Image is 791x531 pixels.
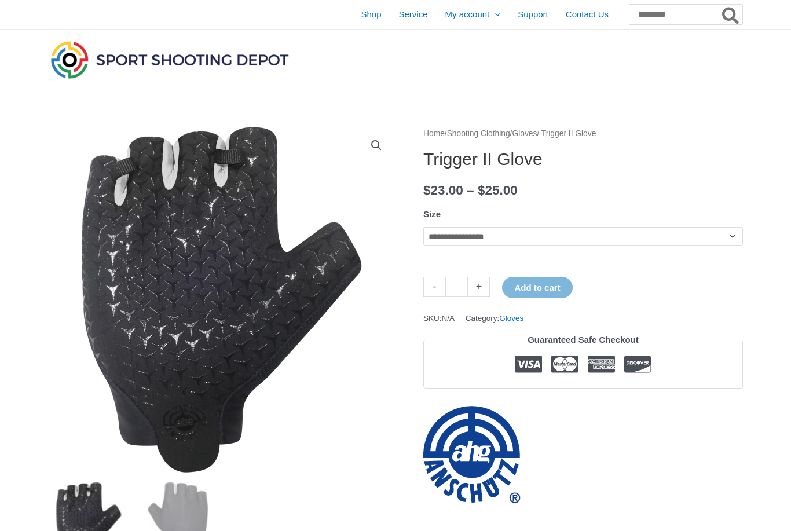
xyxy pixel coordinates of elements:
input: Product quantity [445,277,468,297]
a: ahg-Anschütz [423,406,521,503]
a: Gloves [499,314,523,323]
nav: Breadcrumb [423,126,743,141]
span: SKU: [423,311,455,325]
span: $ [478,183,485,197]
a: + [468,277,490,297]
a: - [423,277,445,297]
bdi: 23.00 [423,183,463,197]
a: View full-screen image gallery [366,135,387,156]
a: Gloves [512,129,537,138]
img: Sport Shooting Depot [48,38,291,81]
bdi: 25.00 [478,183,518,197]
h1: Trigger II Glove [423,149,743,170]
span: N/A [442,314,455,323]
a: Home [423,129,445,138]
button: Search [720,5,742,24]
legend: Guaranteed Safe Checkout [523,332,643,348]
span: $ [423,183,431,197]
span: – [467,183,474,197]
span: Category: [466,311,524,325]
label: Size [423,209,441,219]
button: Add to cart [502,277,572,298]
img: Trigger II Glove [48,126,395,474]
a: Shooting Clothing [447,129,510,138]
